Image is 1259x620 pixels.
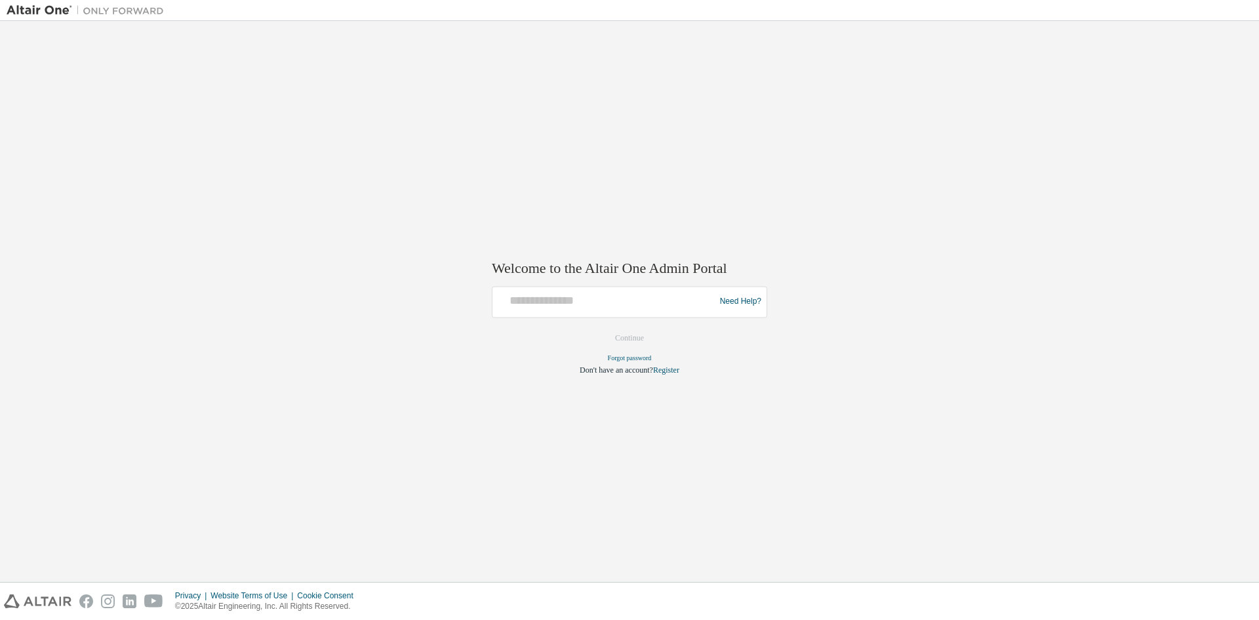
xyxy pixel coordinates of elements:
[653,365,679,375] a: Register
[210,590,297,601] div: Website Terms of Use
[4,594,71,608] img: altair_logo.svg
[123,594,136,608] img: linkedin.svg
[144,594,163,608] img: youtube.svg
[175,590,210,601] div: Privacy
[580,365,653,375] span: Don't have an account?
[297,590,361,601] div: Cookie Consent
[79,594,93,608] img: facebook.svg
[7,4,170,17] img: Altair One
[492,260,767,278] h2: Welcome to the Altair One Admin Portal
[175,601,361,612] p: © 2025 Altair Engineering, Inc. All Rights Reserved.
[608,354,652,362] a: Forgot password
[101,594,115,608] img: instagram.svg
